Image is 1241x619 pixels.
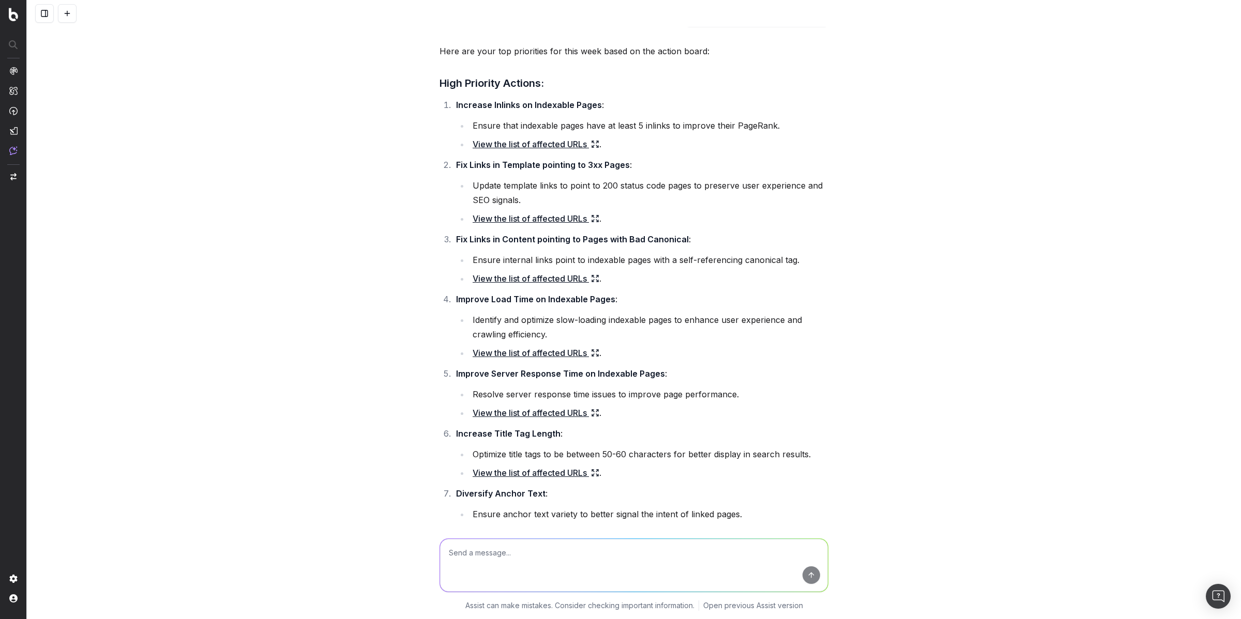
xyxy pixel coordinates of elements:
[9,8,18,21] img: Botify logo
[453,158,828,226] li: :
[470,313,828,342] li: Identify and optimize slow-loading indexable pages to enhance user experience and crawling effici...
[703,600,803,611] a: Open previous Assist version
[470,137,828,151] li: .
[456,100,602,110] strong: Increase Inlinks on Indexable Pages
[473,137,599,151] a: View the list of affected URLs
[473,466,599,480] a: View the list of affected URLs
[473,406,599,420] a: View the list of affected URLs
[470,447,828,461] li: Optimize title tags to be between 50-60 characters for better display in search results.
[470,178,828,207] li: Update template links to point to 200 status code pages to preserve user experience and SEO signals.
[453,98,828,151] li: :
[456,488,546,499] strong: Diversify Anchor Text
[470,346,828,360] li: .
[424,48,434,58] img: Botify assist logo
[9,146,18,155] img: Assist
[456,368,665,379] strong: Improve Server Response Time on Indexable Pages
[440,75,828,91] h3: High Priority Actions:
[9,67,18,75] img: Analytics
[9,86,18,95] img: Intelligence
[465,600,694,611] p: Assist can make mistakes. Consider checking important information.
[473,525,599,540] a: View the list of affected URLs
[470,253,828,267] li: Ensure internal links point to indexable pages with a self-referencing canonical tag.
[456,428,561,439] strong: Increase Title Tag Length
[453,292,828,360] li: :
[453,232,828,286] li: :
[470,118,828,133] li: Ensure that indexable pages have at least 5 inlinks to improve their PageRank.
[9,106,18,115] img: Activation
[470,211,828,226] li: .
[470,387,828,401] li: Resolve server response time issues to improve page performance.
[453,486,828,540] li: :
[473,346,599,360] a: View the list of affected URLs
[470,525,828,540] li: .
[473,211,599,226] a: View the list of affected URLs
[470,507,828,521] li: Ensure anchor text variety to better signal the intent of linked pages.
[10,173,17,180] img: Switch project
[456,294,615,304] strong: Improve Load Time on Indexable Pages
[1206,584,1231,609] div: Open Intercom Messenger
[453,366,828,420] li: :
[456,234,689,244] strong: Fix Links in Content pointing to Pages with Bad Canonical
[456,160,630,170] strong: Fix Links in Template pointing to 3xx Pages
[440,44,828,58] p: Here are your top priorities for this week based on the action board:
[473,271,599,286] a: View the list of affected URLs
[453,426,828,480] li: :
[470,271,828,286] li: .
[9,127,18,135] img: Studio
[470,466,828,480] li: .
[9,575,18,583] img: Setting
[9,594,18,602] img: My account
[470,406,828,420] li: .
